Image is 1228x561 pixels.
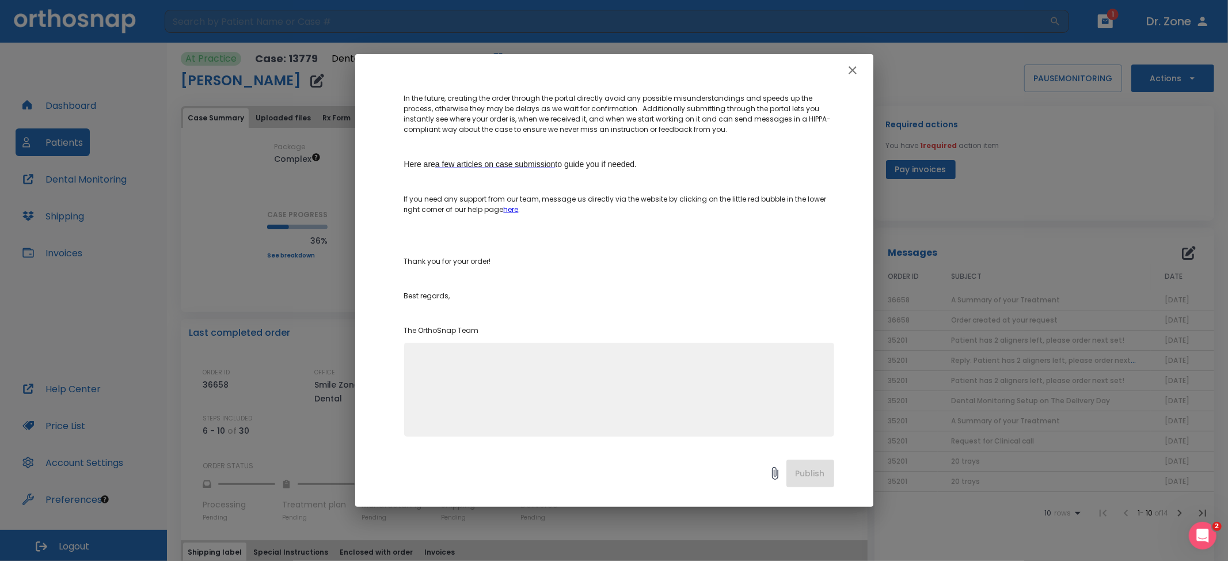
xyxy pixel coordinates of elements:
span: 2 [1212,522,1222,531]
p: The OrthoSnap Team [404,325,834,336]
span: Here are [404,160,435,169]
a: here [504,204,519,214]
iframe: Intercom live chat [1189,522,1216,549]
a: a few articles on case submission [435,160,556,169]
p: In the future, creating the order through the portal directly avoid any possible misunderstanding... [404,93,834,135]
p: Best regards, [404,291,834,301]
span: to guide you if needed. [556,160,637,169]
p: If you need any support from our team, message us directly via the website by clicking on the lit... [404,194,834,215]
p: Thank you for your order! [404,256,834,267]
